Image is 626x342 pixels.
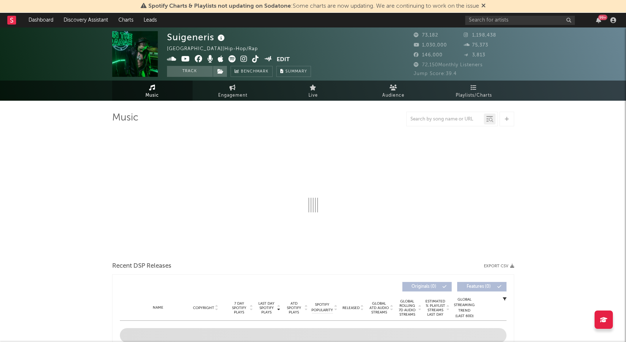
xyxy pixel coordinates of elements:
button: Originals(0) [402,282,452,291]
input: Search by song name or URL [407,116,484,122]
span: Last Day Spotify Plays [257,301,276,315]
span: Audience [382,91,405,100]
div: Suigeneris [167,31,227,43]
span: Summary [285,70,307,74]
button: Export CSV [484,264,514,268]
span: Dismiss [481,3,486,9]
div: 99 + [598,15,607,20]
span: 72,150 Monthly Listeners [414,63,483,67]
a: Charts [113,13,139,27]
span: Music [145,91,159,100]
span: 1,198,438 [464,33,496,38]
span: : Some charts are now updating. We are continuing to work on the issue [148,3,479,9]
span: Live [308,91,318,100]
span: Copyright [193,306,214,310]
a: Engagement [193,81,273,101]
span: Spotify Popularity [311,302,333,313]
button: Summary [276,66,311,77]
a: Discovery Assistant [58,13,113,27]
span: Recent DSP Releases [112,262,171,271]
button: 99+ [596,17,601,23]
span: 3,813 [464,53,485,57]
span: Global ATD Audio Streams [369,301,389,315]
div: Name [134,305,182,311]
span: 7 Day Spotify Plays [229,301,249,315]
span: Playlists/Charts [456,91,492,100]
a: Live [273,81,353,101]
input: Search for artists [465,16,575,25]
span: 146,000 [414,53,443,57]
a: Benchmark [231,66,273,77]
a: Music [112,81,193,101]
a: Playlists/Charts [434,81,514,101]
span: 1,030,000 [414,43,447,48]
span: Originals ( 0 ) [407,285,441,289]
span: Estimated % Playlist Streams Last Day [425,299,445,317]
span: Released [342,306,360,310]
button: Track [167,66,213,77]
a: Audience [353,81,434,101]
span: ATD Spotify Plays [284,301,304,315]
div: [GEOGRAPHIC_DATA] | Hip-Hop/Rap [167,45,266,53]
span: Jump Score: 39.4 [414,71,457,76]
span: Benchmark [241,67,269,76]
span: 75,373 [464,43,488,48]
a: Dashboard [23,13,58,27]
span: Features ( 0 ) [462,285,496,289]
a: Leads [139,13,162,27]
div: Global Streaming Trend (Last 60D) [454,297,475,319]
span: Spotify Charts & Playlists not updating on Sodatone [148,3,291,9]
button: Edit [277,55,290,64]
button: Features(0) [457,282,507,291]
span: Engagement [218,91,247,100]
span: Global Rolling 7D Audio Streams [397,299,417,317]
span: 73,182 [414,33,438,38]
